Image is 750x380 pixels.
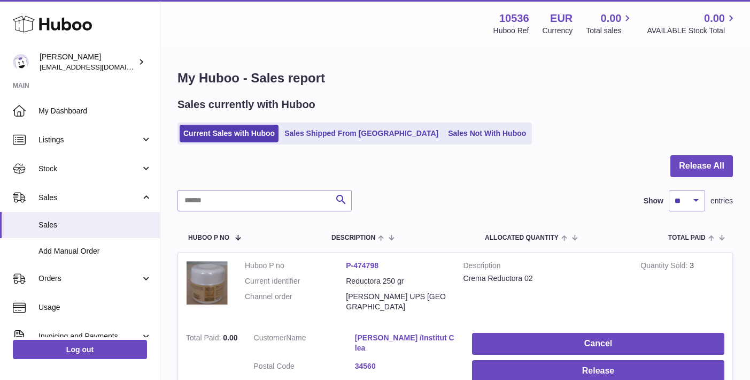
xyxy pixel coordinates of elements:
[281,125,442,142] a: Sales Shipped From [GEOGRAPHIC_DATA]
[38,220,152,230] span: Sales
[38,302,152,313] span: Usage
[38,193,141,203] span: Sales
[245,292,346,312] dt: Channel order
[463,261,625,273] strong: Description
[463,273,625,284] div: Crema Reductora 02
[644,196,663,206] label: Show
[586,11,633,36] a: 0.00 Total sales
[670,155,733,177] button: Release All
[472,333,724,355] button: Cancel
[186,261,229,305] img: 1659003361.png
[346,292,447,312] dd: [PERSON_NAME] UPS [GEOGRAPHIC_DATA]
[186,333,223,345] strong: Total Paid
[40,63,157,71] span: [EMAIL_ADDRESS][DOMAIN_NAME]
[632,253,732,325] td: 3
[346,261,378,270] a: P-474798
[355,333,456,353] a: [PERSON_NAME] /Institut Clea
[40,52,136,72] div: [PERSON_NAME]
[245,261,346,271] dt: Huboo P no
[254,361,355,374] dt: Postal Code
[355,361,456,371] a: 34560
[223,333,237,342] span: 0.00
[13,340,147,359] a: Log out
[180,125,279,142] a: Current Sales with Huboo
[601,11,622,26] span: 0.00
[550,11,573,26] strong: EUR
[38,106,152,116] span: My Dashboard
[499,11,529,26] strong: 10536
[38,273,141,284] span: Orders
[38,135,141,145] span: Listings
[177,70,733,87] h1: My Huboo - Sales report
[543,26,573,36] div: Currency
[710,196,733,206] span: entries
[647,26,737,36] span: AVAILABLE Stock Total
[346,276,447,286] dd: Reductora 250 gr
[13,54,29,70] img: riberoyepescamila@hotmail.com
[245,276,346,286] dt: Current identifier
[586,26,633,36] span: Total sales
[704,11,725,26] span: 0.00
[38,164,141,174] span: Stock
[668,234,706,241] span: Total paid
[485,234,559,241] span: ALLOCATED Quantity
[640,261,690,272] strong: Quantity Sold
[647,11,737,36] a: 0.00 AVAILABLE Stock Total
[493,26,529,36] div: Huboo Ref
[188,234,229,241] span: Huboo P no
[444,125,530,142] a: Sales Not With Huboo
[38,331,141,341] span: Invoicing and Payments
[254,333,287,342] span: Customer
[331,234,375,241] span: Description
[38,246,152,256] span: Add Manual Order
[254,333,355,356] dt: Name
[177,97,315,112] h2: Sales currently with Huboo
